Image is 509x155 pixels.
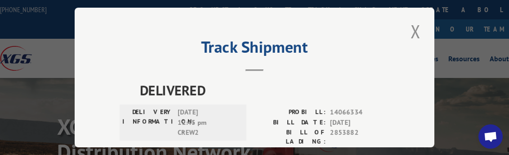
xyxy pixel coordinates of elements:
h2: Track Shipment [120,41,389,58]
span: 14066334 [330,107,389,118]
label: BILL DATE: [254,118,326,128]
span: [DATE] [330,118,389,128]
a: Open chat [478,124,503,149]
label: PROBILL: [254,107,326,118]
span: [DATE] 12:45 pm CREW2 [178,107,238,138]
label: DELIVERY INFORMATION: [122,107,173,138]
span: DELIVERED [140,80,389,100]
label: BILL OF LADING: [254,128,326,146]
button: Close modal [408,19,423,44]
span: 2853882 [330,128,389,146]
